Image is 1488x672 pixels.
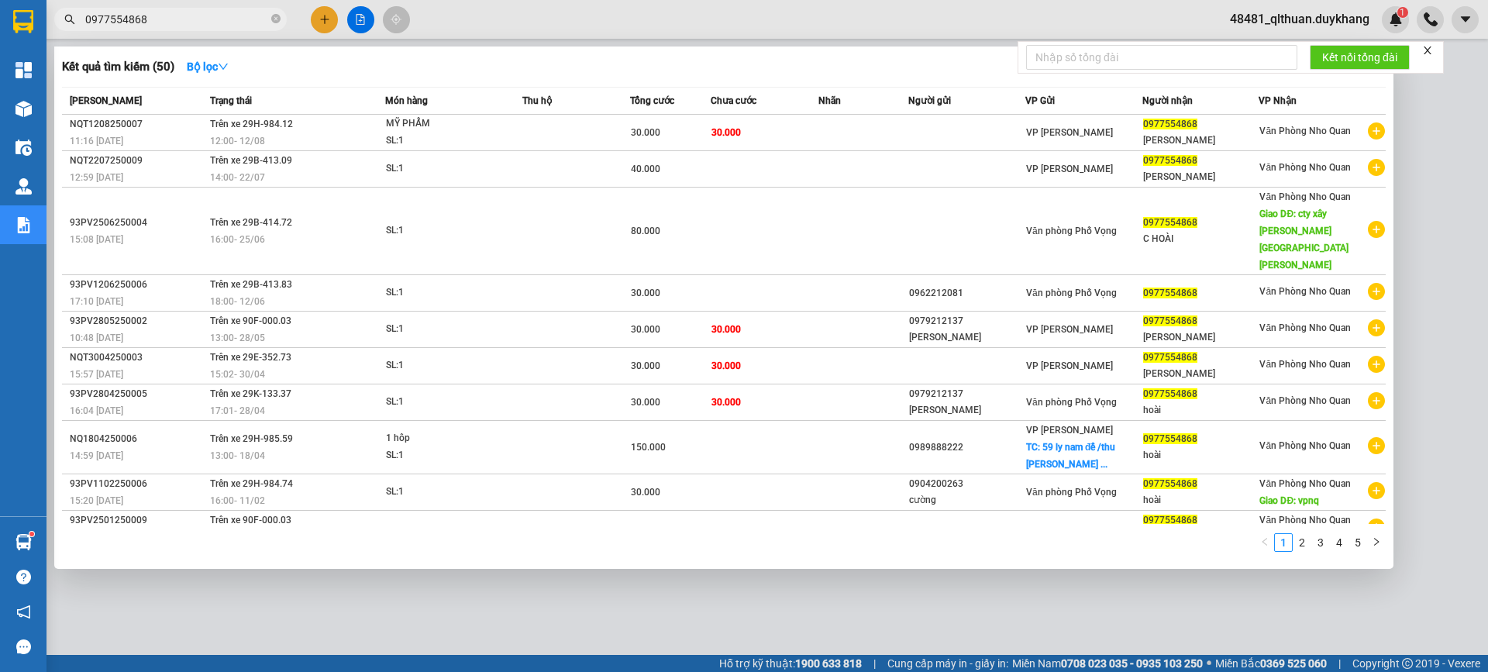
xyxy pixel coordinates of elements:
button: left [1255,533,1274,552]
span: 30.000 [711,324,741,335]
div: hoài [1143,492,1259,508]
li: 3 [1311,533,1330,552]
span: Trên xe 29B-413.83 [210,279,292,290]
span: 0977554868 [1143,288,1197,298]
li: 4 [1330,533,1348,552]
span: Giao DĐ: cty xây [PERSON_NAME][GEOGRAPHIC_DATA][PERSON_NAME] [1259,208,1348,271]
div: SL: 1 [386,394,502,411]
span: VP Gửi [1025,95,1055,106]
div: 0979212137 [909,386,1025,402]
span: Văn phòng Phố Vọng [1026,226,1117,236]
div: SL: 1 [386,357,502,374]
span: 0977554868 [1143,315,1197,326]
span: 40.000 [631,164,660,174]
span: 15:20 [DATE] [70,495,123,506]
span: left [1260,537,1269,546]
div: [PERSON_NAME] [909,329,1025,346]
div: cường [909,492,1025,508]
span: Món hàng [385,95,428,106]
span: 0977554868 [1143,478,1197,489]
div: C HOÀI [1143,231,1259,247]
a: 4 [1331,534,1348,551]
div: [PERSON_NAME] [1143,169,1259,185]
span: 17:01 - 28/04 [210,405,265,416]
div: SL: 1 [386,321,502,338]
span: Trên xe 90F-000.03 [210,515,291,526]
span: VP [PERSON_NAME] [1026,324,1113,335]
li: Previous Page [1255,533,1274,552]
span: Nhãn [818,95,841,106]
span: VP [PERSON_NAME] [1026,425,1113,436]
div: 0979212137 [909,313,1025,329]
span: Trên xe 29H-984.74 [210,478,293,489]
span: 12:00 - 12/08 [210,136,265,146]
span: close [1422,45,1433,56]
span: 30.000 [631,487,660,498]
span: Văn Phòng Nho Quan [1259,286,1351,297]
span: Người gửi [908,95,951,106]
img: warehouse-icon [15,534,32,550]
span: right [1372,537,1381,546]
span: 16:00 - 11/02 [210,495,265,506]
span: 150.000 [631,442,666,453]
span: plus-circle [1368,519,1385,536]
a: 5 [1349,534,1366,551]
span: 15:02 - 30/04 [210,369,265,380]
div: 0985699104 [909,521,1025,537]
span: Chưa cước [711,95,756,106]
span: VP [PERSON_NAME] [1026,360,1113,371]
span: Thu hộ [522,95,552,106]
span: VP [PERSON_NAME] [1026,164,1113,174]
div: 93PV1206250006 [70,277,205,293]
span: VP Nhận [1259,95,1297,106]
span: Văn Phòng Nho Quan [1259,478,1351,489]
li: Next Page [1367,533,1386,552]
span: 0977554868 [1143,119,1197,129]
span: Văn phòng Phố Vọng [1026,487,1117,498]
span: VP [PERSON_NAME] [1026,127,1113,138]
span: 30.000 [631,523,660,534]
div: NQT1208250007 [70,116,205,133]
div: [PERSON_NAME] [1143,366,1259,382]
div: 93PV1102250006 [70,476,205,492]
strong: Bộ lọc [187,60,229,73]
span: close-circle [271,14,281,23]
div: hoài [1143,447,1259,464]
span: Trên xe 29B-413.09 [210,155,292,166]
span: Văn Phòng Nho Quan [1259,440,1351,451]
span: 80.000 [631,226,660,236]
div: SL: 1 [386,160,502,177]
a: 1 [1275,534,1292,551]
span: Văn phòng Phố Vọng [1026,397,1117,408]
div: 0962212081 [909,285,1025,302]
span: 13:00 - 18/04 [210,450,265,461]
span: Văn Phòng Nho Quan [1259,515,1351,526]
span: Trên xe 29H-985.59 [210,433,293,444]
span: 18:00 - 12/06 [210,296,265,307]
img: dashboard-icon [15,62,32,78]
input: Tìm tên, số ĐT hoặc mã đơn [85,11,268,28]
img: logo-vxr [13,10,33,33]
span: 30.000 [711,523,741,534]
div: 1 hôp [386,430,502,447]
span: 0977554868 [1143,217,1197,228]
span: 30.000 [711,127,741,138]
span: question-circle [16,570,31,584]
div: MỸ PHẨM [386,115,502,133]
span: 11:16 [DATE] [70,136,123,146]
span: 30.000 [711,360,741,371]
span: plus-circle [1368,437,1385,454]
span: 30.000 [631,397,660,408]
span: Trên xe 90F-000.03 [210,315,291,326]
img: warehouse-icon [15,140,32,156]
span: Văn Phòng Nho Quan [1259,395,1351,406]
div: SL: 1 [386,520,502,537]
span: 16:04 [DATE] [70,405,123,416]
span: plus-circle [1368,482,1385,499]
div: SL: 1 [386,222,502,240]
span: Người nhận [1142,95,1193,106]
span: 17:10 [DATE] [70,296,123,307]
span: down [218,61,229,72]
span: Tổng cước [630,95,674,106]
div: [PERSON_NAME] [1143,329,1259,346]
